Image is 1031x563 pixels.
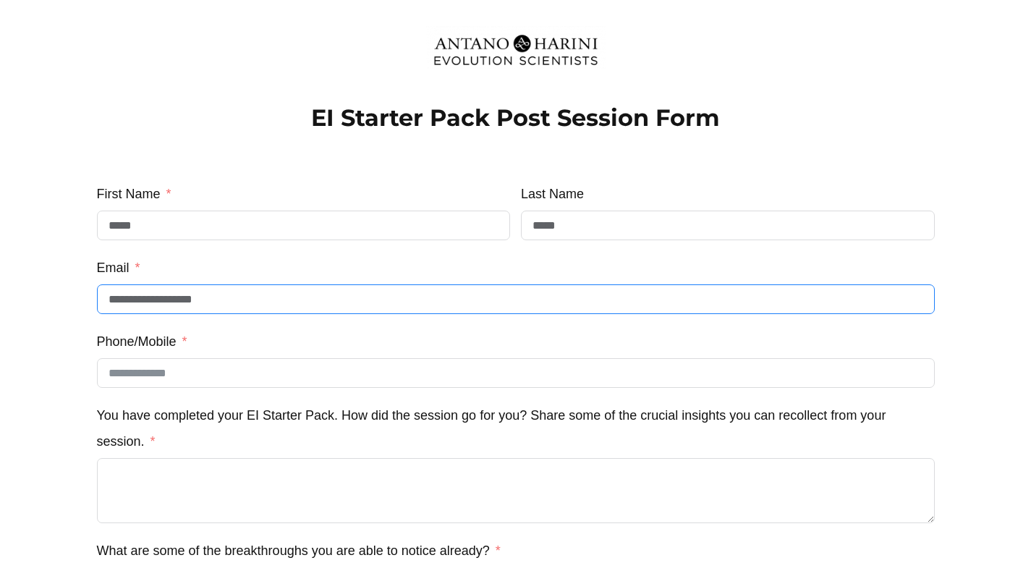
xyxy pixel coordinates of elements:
label: First Name [97,181,171,207]
label: Phone/Mobile [97,329,187,355]
input: Email [97,284,935,314]
input: Phone/Mobile [97,358,935,388]
img: Evolution-Scientist (2) [426,25,606,75]
label: Last Name [521,181,584,207]
strong: EI Starter Pack Post Session Form [311,103,720,132]
label: You have completed your EI Starter Pack. How did the session go for you? Share some of the crucia... [97,402,935,454]
label: Email [97,255,140,281]
textarea: You have completed your EI Starter Pack. How did the session go for you? Share some of the crucia... [97,458,935,523]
